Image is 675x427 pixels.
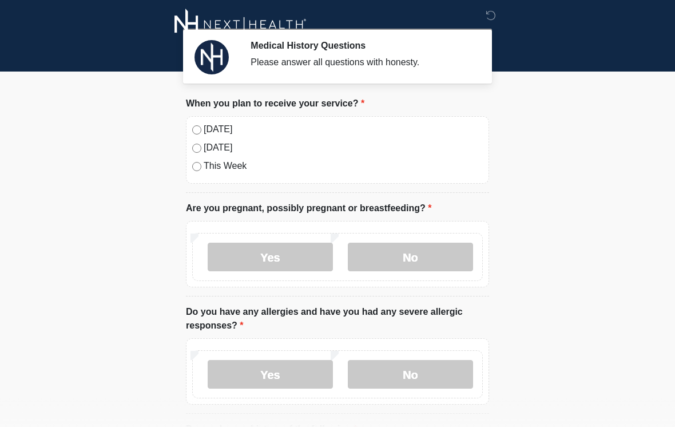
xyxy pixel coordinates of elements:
[194,40,229,74] img: Agent Avatar
[174,9,307,40] img: Next-Health Logo
[208,360,333,389] label: Yes
[192,144,201,153] input: [DATE]
[204,122,483,136] label: [DATE]
[204,159,483,173] label: This Week
[192,125,201,135] input: [DATE]
[348,360,473,389] label: No
[348,243,473,271] label: No
[208,243,333,271] label: Yes
[204,141,483,155] label: [DATE]
[192,162,201,171] input: This Week
[186,97,364,110] label: When you plan to receive your service?
[186,305,489,333] label: Do you have any allergies and have you had any severe allergic responses?
[251,56,472,69] div: Please answer all questions with honesty.
[186,201,431,215] label: Are you pregnant, possibly pregnant or breastfeeding?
